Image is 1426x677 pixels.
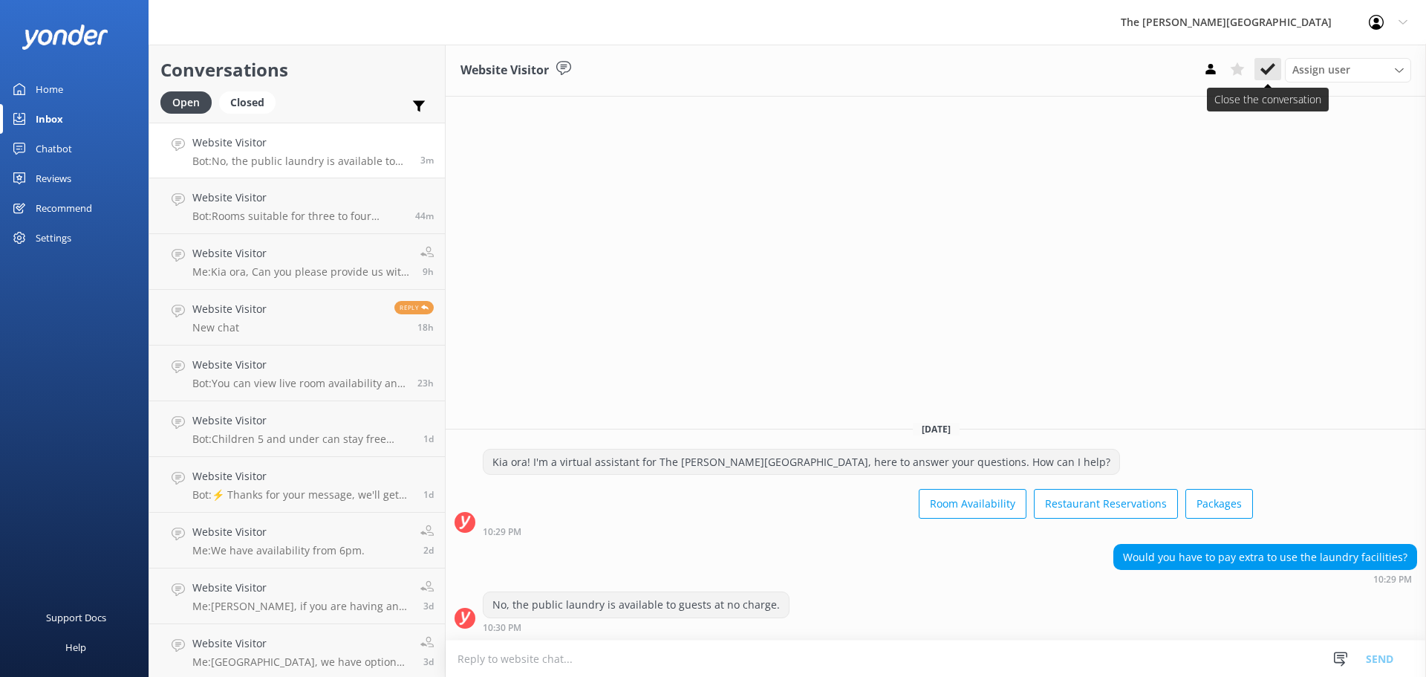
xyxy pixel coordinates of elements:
div: Help [65,632,86,662]
h4: Website Visitor [192,245,409,262]
a: Website VisitorBot:⚡ Thanks for your message, we'll get back to you as soon as we can. You're als... [149,457,445,513]
div: Closed [219,91,276,114]
a: Website VisitorMe:Kia ora, Can you please provide us with dates you want to make a reservation in... [149,234,445,290]
div: Support Docs [46,603,106,632]
a: Website VisitorBot:Children 5 and under can stay free when sharing existing bedding with parents.1d [149,401,445,457]
p: Me: We have availability from 6pm. [192,544,365,557]
p: Bot: No, the public laundry is available to guests at no charge. [192,155,409,168]
h2: Conversations [160,56,434,84]
a: Closed [219,94,283,110]
span: 09:00am 10-Aug-2025 (UTC +12:00) Pacific/Auckland [423,433,434,445]
button: Room Availability [919,489,1026,519]
div: Home [36,74,63,104]
h4: Website Visitor [192,580,409,596]
div: 10:30pm 11-Aug-2025 (UTC +12:00) Pacific/Auckland [483,622,789,632]
span: Assign user [1292,62,1350,78]
p: New chat [192,321,267,334]
div: Inbox [36,104,63,134]
div: 10:29pm 11-Aug-2025 (UTC +12:00) Pacific/Auckland [1113,574,1417,584]
div: Kia ora! I'm a virtual assistant for The [PERSON_NAME][GEOGRAPHIC_DATA], here to answer your ques... [484,450,1119,475]
div: No, the public laundry is available to guests at no charge. [484,592,789,618]
span: 04:47pm 08-Aug-2025 (UTC +12:00) Pacific/Auckland [423,655,434,668]
button: Restaurant Reservations [1034,489,1178,519]
img: yonder-white-logo.png [22,25,108,49]
p: Bot: Rooms suitable for three to four people include the Superior Two Bedroom Apartment, Lake Vie... [192,210,404,223]
a: Website VisitorMe:We have availability from 6pm.2d [149,513,445,569]
a: Website VisitorBot:Rooms suitable for three to four people include the Superior Two Bedroom Apart... [149,178,445,234]
h4: Website Visitor [192,301,267,317]
div: Recommend [36,193,92,223]
h4: Website Visitor [192,357,406,373]
div: Would you have to pay extra to use the laundry facilities? [1114,545,1416,570]
h3: Website Visitor [460,61,549,80]
span: Reply [394,301,434,314]
strong: 10:29 PM [1373,575,1412,584]
div: Assign User [1285,58,1411,82]
a: Website VisitorMe:[PERSON_NAME], if you are having any issues you are welcome to book the 2 bedro... [149,569,445,624]
span: 10:29pm 11-Aug-2025 (UTC +12:00) Pacific/Auckland [420,154,434,166]
div: Reviews [36,163,71,193]
span: 01:03pm 09-Aug-2025 (UTC +12:00) Pacific/Auckland [423,544,434,557]
h4: Website Visitor [192,635,409,652]
button: Packages [1185,489,1253,519]
span: [DATE] [913,423,960,435]
strong: 10:29 PM [483,528,521,537]
div: Chatbot [36,134,72,163]
div: 10:29pm 11-Aug-2025 (UTC +12:00) Pacific/Auckland [483,526,1253,537]
span: 11:02pm 09-Aug-2025 (UTC +12:00) Pacific/Auckland [423,488,434,501]
a: Website VisitorBot:You can view live room availability and make your reservation online at [URL][... [149,346,445,401]
h4: Website Visitor [192,412,412,429]
div: Open [160,91,212,114]
strong: 10:30 PM [483,623,521,632]
p: Me: [GEOGRAPHIC_DATA], we have options for a single level 3 bedroom apartments. We would just nee... [192,655,409,669]
p: Bot: You can view live room availability and make your reservation online at [URL][DOMAIN_NAME]. [192,377,406,390]
span: 04:49pm 08-Aug-2025 (UTC +12:00) Pacific/Auckland [423,600,434,612]
span: 12:42pm 11-Aug-2025 (UTC +12:00) Pacific/Auckland [423,265,434,278]
span: 03:47am 11-Aug-2025 (UTC +12:00) Pacific/Auckland [417,321,434,334]
p: Bot: ⚡ Thanks for your message, we'll get back to you as soon as we can. You're also welcome to k... [192,488,412,502]
div: Settings [36,223,71,253]
h4: Website Visitor [192,135,409,151]
a: Website VisitorNew chatReply18h [149,290,445,346]
a: Open [160,94,219,110]
p: Bot: Children 5 and under can stay free when sharing existing bedding with parents. [192,433,412,446]
a: Website VisitorBot:No, the public laundry is available to guests at no charge.3m [149,123,445,178]
h4: Website Visitor [192,190,404,206]
p: Me: Kia ora, Can you please provide us with dates you want to make a reservation in the restauran... [192,265,409,279]
span: 09:49pm 11-Aug-2025 (UTC +12:00) Pacific/Auckland [415,210,434,222]
h4: Website Visitor [192,524,365,540]
span: 11:26pm 10-Aug-2025 (UTC +12:00) Pacific/Auckland [417,377,434,389]
p: Me: [PERSON_NAME], if you are having any issues you are welcome to book the 2 bedroom apartment f... [192,600,409,613]
h4: Website Visitor [192,468,412,485]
